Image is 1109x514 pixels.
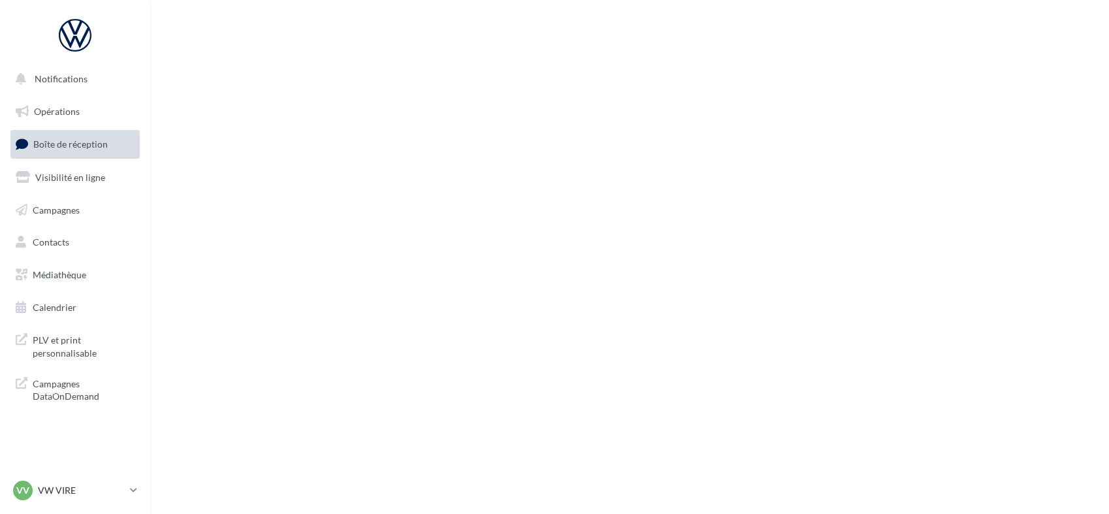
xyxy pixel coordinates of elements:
a: Boîte de réception [8,130,142,158]
a: Opérations [8,98,142,125]
span: Campagnes [33,204,80,215]
a: Campagnes [8,197,142,224]
a: VV VW VIRE [10,478,140,503]
span: Campagnes DataOnDemand [33,375,135,403]
p: VW VIRE [38,484,125,497]
span: Contacts [33,236,69,248]
span: Notifications [35,73,88,84]
a: Contacts [8,229,142,256]
a: Médiathèque [8,261,142,289]
a: Calendrier [8,294,142,321]
span: Visibilité en ligne [35,172,105,183]
a: Visibilité en ligne [8,164,142,191]
span: Boîte de réception [33,138,108,150]
a: Campagnes DataOnDemand [8,370,142,408]
a: PLV et print personnalisable [8,326,142,364]
span: Calendrier [33,302,76,313]
button: Notifications [8,65,137,93]
span: Opérations [34,106,80,117]
span: Médiathèque [33,269,86,280]
span: PLV et print personnalisable [33,331,135,359]
span: VV [16,484,29,497]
